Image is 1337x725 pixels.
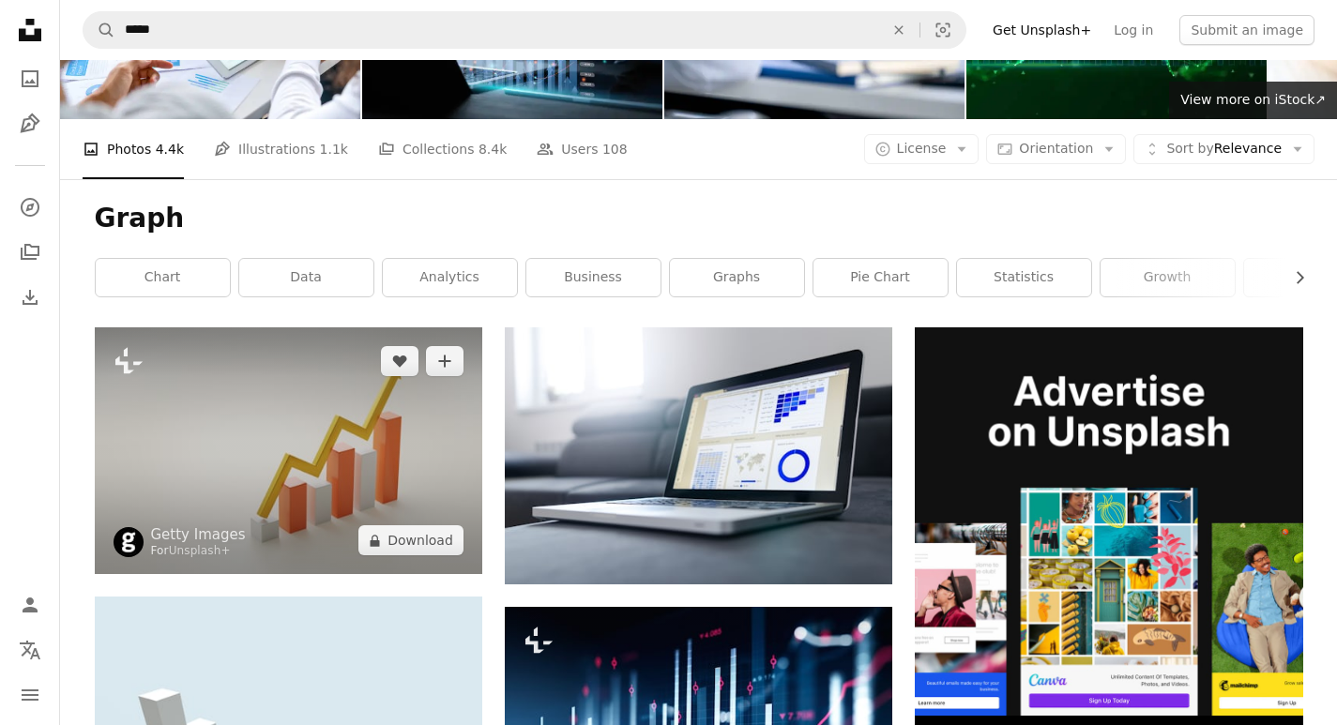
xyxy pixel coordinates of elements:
[11,676,49,714] button: Menu
[114,527,144,557] img: Go to Getty Images's profile
[383,259,517,296] a: analytics
[239,259,373,296] a: data
[84,12,115,48] button: Search Unsplash
[11,586,49,624] a: Log in / Sign up
[1180,92,1326,107] span: View more on iStock ↗
[95,327,482,574] img: Golden arrow rising with growing bar graph chart white background. Business growth trend. 3d rend...
[11,189,49,226] a: Explore
[1166,141,1213,156] span: Sort by
[1133,134,1314,164] button: Sort byRelevance
[358,525,463,555] button: Download
[11,631,49,669] button: Language
[915,327,1302,715] img: file-1636576776643-80d394b7be57image
[505,327,892,584] img: turned on black and grey laptop computer
[11,105,49,143] a: Illustrations
[479,139,507,159] span: 8.4k
[505,447,892,464] a: turned on black and grey laptop computer
[1101,259,1235,296] a: growth
[214,119,348,179] a: Illustrations 1.1k
[320,139,348,159] span: 1.1k
[95,202,1303,235] h1: Graph
[537,119,627,179] a: Users 108
[151,544,246,559] div: For
[96,259,230,296] a: chart
[670,259,804,296] a: graphs
[381,346,418,376] button: Like
[957,259,1091,296] a: statistics
[11,279,49,316] a: Download History
[897,141,947,156] span: License
[1019,141,1093,156] span: Orientation
[1102,15,1164,45] a: Log in
[864,134,980,164] button: License
[986,134,1126,164] button: Orientation
[813,259,948,296] a: pie chart
[1169,82,1337,119] a: View more on iStock↗
[981,15,1102,45] a: Get Unsplash+
[11,11,49,53] a: Home — Unsplash
[426,346,463,376] button: Add to Collection
[11,234,49,271] a: Collections
[878,12,919,48] button: Clear
[11,60,49,98] a: Photos
[1283,259,1303,296] button: scroll list to the right
[1179,15,1314,45] button: Submit an image
[602,139,628,159] span: 108
[1166,140,1282,159] span: Relevance
[526,259,661,296] a: business
[920,12,965,48] button: Visual search
[95,442,482,459] a: Golden arrow rising with growing bar graph chart white background. Business growth trend. 3d rend...
[83,11,966,49] form: Find visuals sitewide
[169,544,231,557] a: Unsplash+
[151,525,246,544] a: Getty Images
[378,119,507,179] a: Collections 8.4k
